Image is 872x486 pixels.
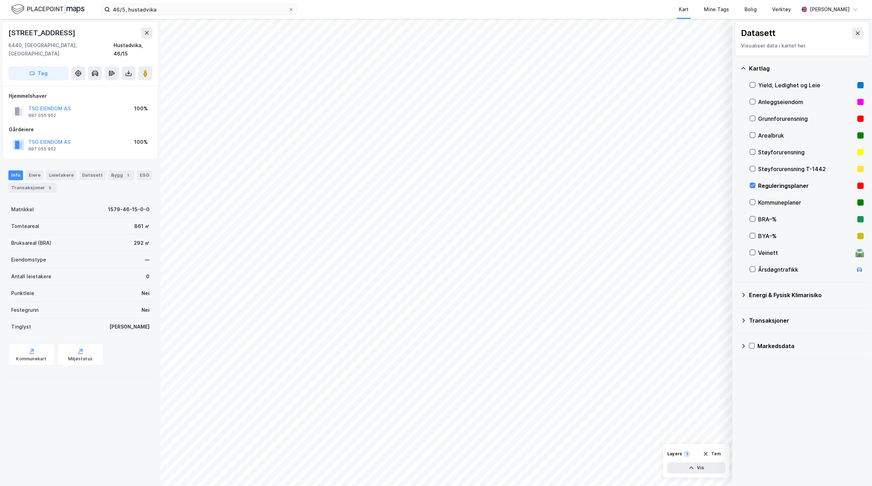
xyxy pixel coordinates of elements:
div: Hustadvika, 46/15 [114,41,152,58]
div: Mine Tags [704,5,729,14]
div: 6440, [GEOGRAPHIC_DATA], [GEOGRAPHIC_DATA] [8,41,114,58]
div: Støyforurensning T-1442 [758,165,855,173]
div: 100% [134,104,148,113]
div: 1 [683,450,690,457]
div: Yield, Ledighet og Leie [758,81,855,89]
div: — [145,256,150,264]
div: Kommuneplaner [758,198,855,207]
div: Gårdeiere [9,125,152,134]
div: Kommunekart [16,356,46,362]
div: Bygg [108,170,134,180]
div: 100% [134,138,148,146]
div: 987 055 952 [28,146,56,152]
div: 292 ㎡ [134,239,150,247]
div: Nei [141,289,150,297]
button: Tag [8,66,68,80]
div: Layers [667,451,682,457]
div: Info [8,170,23,180]
img: logo.f888ab2527a4732fd821a326f86c7f29.svg [11,3,85,15]
button: Vis [667,462,725,473]
div: Leietakere [46,170,77,180]
div: Transaksjoner [749,316,864,325]
div: Kartlag [749,64,864,73]
div: BYA–% [758,232,855,240]
div: Kart [679,5,689,14]
div: 🛣️ [855,248,864,257]
div: ESG [137,170,152,180]
div: Bruksareal (BRA) [11,239,51,247]
div: Miljøstatus [68,356,93,362]
div: Nei [141,306,150,314]
div: Festegrunn [11,306,38,314]
div: Punktleie [11,289,34,297]
div: Datasett [79,170,106,180]
div: 0 [146,272,150,281]
div: Verktøy [772,5,791,14]
div: Antall leietakere [11,272,51,281]
div: Eiendomstype [11,256,46,264]
div: [PERSON_NAME] [810,5,850,14]
div: Årsdøgntrafikk [758,265,852,274]
div: Bolig [744,5,757,14]
div: Hjemmelshaver [9,92,152,100]
div: Tinglyst [11,323,31,331]
div: Markedsdata [757,342,864,350]
div: 5 [46,184,53,191]
div: BRA–% [758,215,855,223]
div: Visualiser data i kartet her. [741,42,863,50]
div: Energi & Fysisk Klimarisiko [749,291,864,299]
div: Matrikkel [11,205,34,214]
div: Veinett [758,249,852,257]
iframe: Chat Widget [837,452,872,486]
div: [STREET_ADDRESS] [8,27,77,38]
div: 987 055 952 [28,113,56,118]
div: 1 [124,172,131,179]
div: 1579-46-15-0-0 [108,205,150,214]
div: 861 ㎡ [134,222,150,230]
div: Datasett [741,28,776,39]
div: Transaksjoner [8,183,56,193]
button: Tøm [698,448,725,459]
div: Arealbruk [758,131,855,140]
div: Kontrollprogram for chat [837,452,872,486]
div: [PERSON_NAME] [109,323,150,331]
div: Reguleringsplaner [758,182,855,190]
div: Tomteareal [11,222,39,230]
div: Eiere [26,170,43,180]
input: Søk på adresse, matrikkel, gårdeiere, leietakere eller personer [110,4,288,15]
div: Anleggseiendom [758,98,855,106]
div: Støyforurensning [758,148,855,156]
div: Grunnforurensning [758,115,855,123]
